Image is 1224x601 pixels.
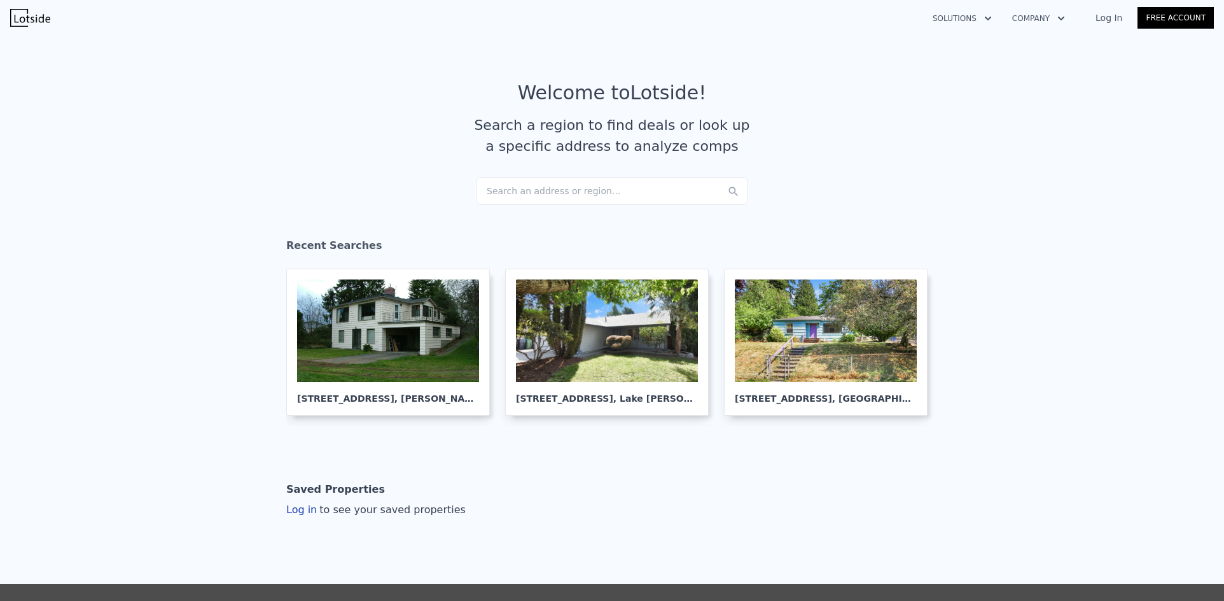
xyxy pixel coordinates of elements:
div: Search an address or region... [476,177,748,205]
a: [STREET_ADDRESS], Lake [PERSON_NAME] [505,269,719,416]
div: Search a region to find deals or look up a specific address to analyze comps [469,115,755,157]
button: Company [1002,7,1075,30]
div: [STREET_ADDRESS] , [PERSON_NAME]-Skyway [297,382,479,405]
div: Saved Properties [286,477,385,502]
div: Log in [286,502,466,518]
a: [STREET_ADDRESS], [PERSON_NAME]-Skyway [286,269,500,416]
div: Recent Searches [286,228,938,269]
a: Log In [1080,11,1137,24]
div: [STREET_ADDRESS] , [GEOGRAPHIC_DATA] [735,382,917,405]
a: Free Account [1137,7,1214,29]
button: Solutions [922,7,1002,30]
div: Welcome to Lotside ! [518,81,707,104]
a: [STREET_ADDRESS], [GEOGRAPHIC_DATA] [724,269,938,416]
img: Lotside [10,9,50,27]
span: to see your saved properties [317,504,466,516]
div: [STREET_ADDRESS] , Lake [PERSON_NAME] [516,382,698,405]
